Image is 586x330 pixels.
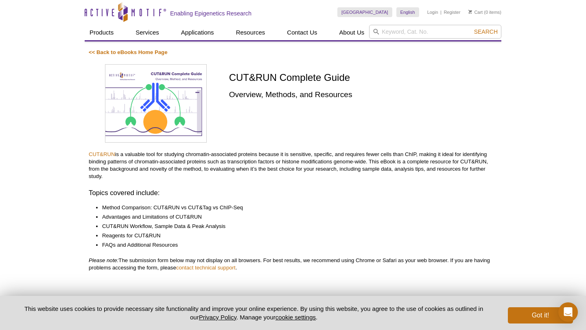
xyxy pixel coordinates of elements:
li: FAQs and Additional Resources [102,241,489,249]
div: Open Intercom Messenger [558,302,578,322]
p: The submission form below may not display on all browsers. For best results, we recommend using C... [89,257,497,271]
a: Cart [468,9,483,15]
li: | [440,7,442,17]
span: Search [474,28,498,35]
a: Services [131,25,164,40]
a: Applications [176,25,219,40]
h1: CUT&RUN Complete Guide [229,72,497,84]
a: Resources [231,25,270,40]
img: Epigenetics of Aging eBook [105,64,207,143]
em: Please note: [89,257,118,263]
h2: Overview, Methods, and Resources [229,89,497,100]
p: This website uses cookies to provide necessary site functionality and improve your online experie... [13,304,494,321]
a: Products [85,25,118,40]
p: is a valuable tool for studying chromatin-associated proteins because it is sensitive, specific, ... [89,151,497,180]
a: contact technical support [176,265,236,271]
h3: Topics covered include: [89,188,497,198]
button: cookie settings [276,314,316,321]
a: Register [444,9,460,15]
li: CUT&RUN Workflow, Sample Data & Peak Analysis [102,223,489,230]
h2: Enabling Epigenetics Research [170,10,251,17]
a: << Back to eBooks Home Page [89,49,168,55]
button: Got it! [508,307,573,323]
a: About Us [335,25,370,40]
li: Reagents for CUT&RUN [102,232,489,239]
a: English [396,7,419,17]
a: CUT&RUN [89,151,115,157]
a: [GEOGRAPHIC_DATA] [337,7,392,17]
img: Your Cart [468,10,472,14]
button: Search [472,28,500,35]
a: Contact Us [282,25,322,40]
input: Keyword, Cat. No. [369,25,501,39]
li: Method Comparison: CUT&RUN vs CUT&Tag vs ChIP-Seq [102,204,489,211]
li: Advantages and Limitations of CUT&RUN [102,213,489,221]
a: Privacy Policy [199,314,236,321]
li: (0 items) [468,7,501,17]
a: Login [427,9,438,15]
